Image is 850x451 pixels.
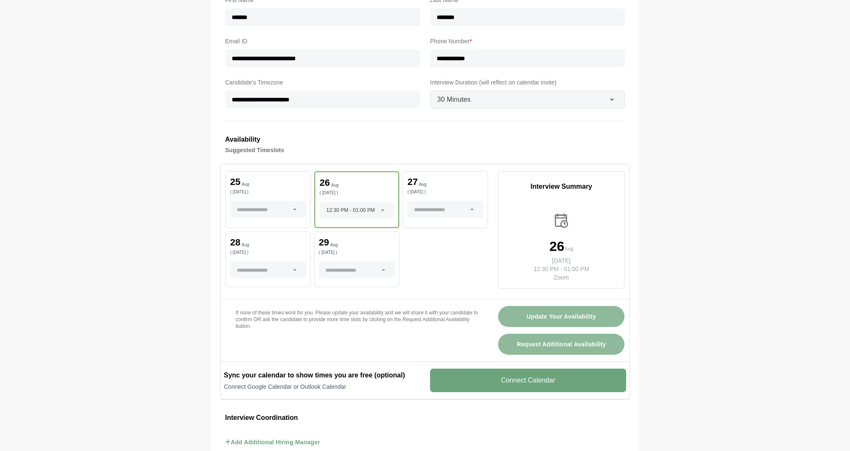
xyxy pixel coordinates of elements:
p: ( [DATE] ) [407,190,483,194]
p: ( [DATE] ) [230,251,306,255]
p: Aug [331,243,338,247]
p: ( [DATE] ) [319,251,395,255]
button: Request Additional Availability [498,334,624,355]
p: 29 [319,238,329,247]
p: Interview Summary [498,182,624,192]
h4: Suggested Timeslots [225,145,625,155]
p: Aug [241,182,249,187]
label: Candidate's Timezone [225,77,420,87]
p: Aug [419,182,427,187]
p: 25 [230,177,240,187]
p: Aug [564,245,573,253]
label: Phone Number [430,36,625,46]
p: [DATE] [527,256,596,265]
h3: Interview Coordination [225,412,625,423]
h2: Sync your calendar to show times you are free (optional) [224,370,420,380]
button: Update Your Availability [498,306,624,327]
p: 28 [230,238,240,247]
p: 27 [407,177,417,187]
p: 26 [549,240,564,253]
img: calender [553,212,570,229]
span: 30 Minutes [437,94,471,105]
p: Aug [331,183,339,187]
span: 12:30 PM - 01:00 PM [326,202,375,219]
p: Aug [241,243,249,247]
p: ( [DATE] ) [320,191,394,195]
p: 12:30 PM - 01:00 PM [527,265,596,273]
p: ( [DATE] ) [230,190,306,194]
p: 26 [320,178,330,187]
v-button: Connect Calendar [430,369,626,392]
label: Interview Duration (will reflect on calendar invite) [430,77,625,87]
p: Connect Google Calendar or Outlook Calendar [224,382,420,391]
label: Email ID [225,36,420,46]
p: If none of these times work for you. Please update your availability and we will share it with yo... [236,309,478,330]
h3: Availability [225,134,625,145]
p: Zoom [527,273,596,282]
